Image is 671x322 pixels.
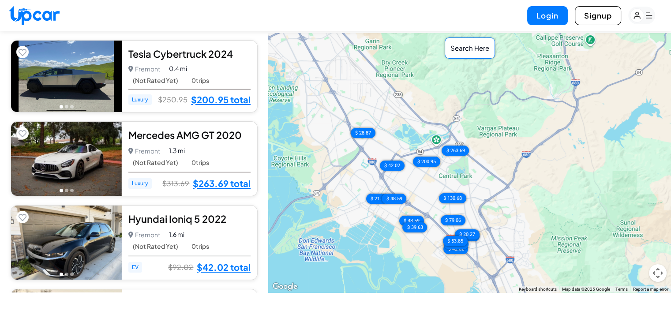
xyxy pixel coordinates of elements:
img: Car Image [11,41,122,112]
button: Go to photo 1 [60,273,63,276]
span: EV [128,262,142,273]
button: Keyboard shortcuts [519,286,557,292]
button: Go to photo 3 [70,105,74,109]
div: $ 48.59 [399,216,424,226]
div: Hyundai Ioniq 5 2022 [128,212,251,225]
span: 0 trips [191,243,209,250]
button: Login [527,6,568,25]
img: Upcar Logo [9,6,60,25]
div: $ 79.06 [440,215,465,225]
div: $ 130.68 [439,193,466,203]
a: $200.95 total [191,94,251,105]
div: $ 20.27 [455,229,480,239]
div: $ 28.87 [443,239,468,249]
span: (Not Rated Yet) [133,77,178,84]
button: Go to photo 2 [65,189,68,192]
span: 1.3 mi [169,146,185,155]
span: Luxury [128,178,152,189]
span: (Not Rated Yet) [133,159,178,166]
a: Terms (opens in new tab) [615,287,628,292]
button: Go to photo 2 [65,273,68,276]
button: Go to photo 1 [60,105,63,109]
p: Fremont [128,228,160,241]
a: Open this area in Google Maps (opens a new window) [270,281,300,292]
div: Mercedes AMG GT 2020 [128,128,251,142]
div: $ 263.69 [442,145,469,155]
div: $ 200.95 [412,157,440,167]
div: $ 53.85 [442,236,467,246]
span: Map data ©2025 Google [562,287,610,292]
span: 0 trips [191,159,209,166]
span: 0 trips [191,77,209,84]
span: Luxury [128,94,152,105]
span: $313.69 [162,179,189,188]
p: Fremont [128,145,160,157]
span: (Not Rated Yet) [133,243,178,250]
a: $42.02 total [197,262,251,273]
div: Tesla Cybertruck 2024 [128,47,251,60]
button: Signup [575,6,621,25]
div: $ 28.87 [351,127,375,138]
p: Fremont [128,63,160,75]
img: Google [270,281,300,292]
div: $ 48.59 [382,193,406,203]
span: $250.95 [158,95,187,105]
a: Report a map error [633,287,668,292]
img: Car Image [11,206,122,280]
span: 0.4 mi [169,64,187,73]
a: $263.69 total [193,178,251,189]
div: $ 42.02 [443,243,468,254]
button: Go to photo 3 [70,273,74,276]
button: Add to favorites [16,46,29,58]
button: Map camera controls [649,264,667,282]
div: $ 42.02 [380,160,405,170]
div: Search Here [445,37,495,59]
span: 1.6 mi [169,230,184,239]
button: Go to photo 3 [70,189,74,192]
img: Car Image [11,122,122,196]
div: $ 21.7 [366,194,388,204]
button: Add to favorites [16,127,29,139]
div: $ 39.63 [402,222,427,232]
button: Add to favorites [16,211,29,223]
button: Go to photo 2 [65,105,68,109]
button: Go to photo 1 [60,189,63,192]
span: $92.02 [168,262,193,272]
